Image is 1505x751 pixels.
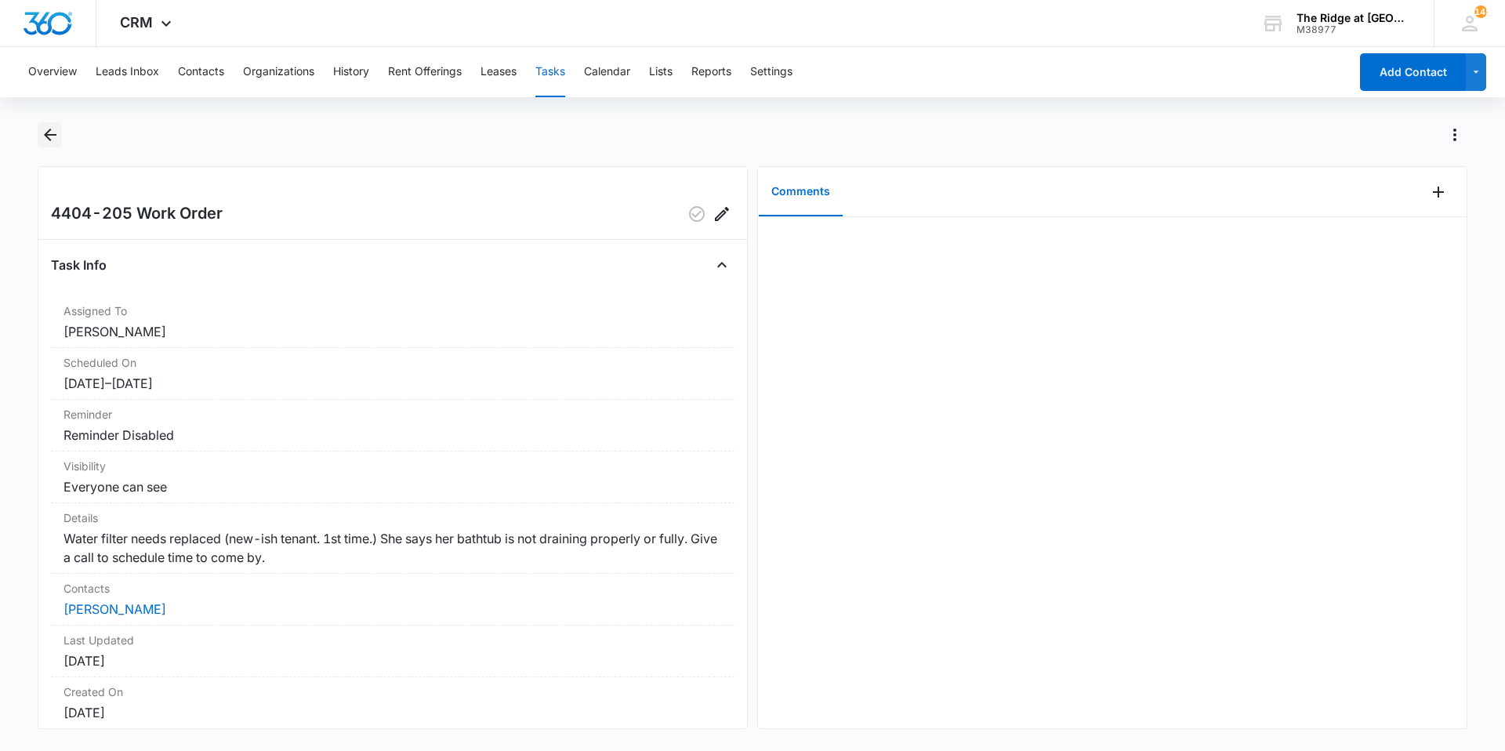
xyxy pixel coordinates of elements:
[63,580,722,597] dt: Contacts
[63,529,722,567] dd: Water filter needs replaced (new-ish tenant. 1st time.) She says her bathtub is not draining prop...
[63,406,722,423] dt: Reminder
[96,47,159,97] button: Leads Inbox
[1296,12,1411,24] div: account name
[51,503,734,574] div: DetailsWater filter needs replaced (new-ish tenant. 1st time.) She says her bathtub is not draini...
[63,426,722,444] dd: Reminder Disabled
[178,47,224,97] button: Contacts
[51,348,734,400] div: Scheduled On[DATE]–[DATE]
[51,256,107,274] h4: Task Info
[649,47,673,97] button: Lists
[1442,122,1467,147] button: Actions
[1426,180,1451,205] button: Add Comment
[51,296,734,348] div: Assigned To[PERSON_NAME]
[63,322,722,341] dd: [PERSON_NAME]
[51,400,734,452] div: ReminderReminder Disabled
[1474,5,1487,18] span: 145
[63,703,722,722] dd: [DATE]
[691,47,731,97] button: Reports
[28,47,77,97] button: Overview
[63,684,722,700] dt: Created On
[750,47,792,97] button: Settings
[1474,5,1487,18] div: notifications count
[709,252,734,278] button: Close
[51,626,734,677] div: Last Updated[DATE]
[709,201,734,227] button: Edit
[1360,53,1466,91] button: Add Contact
[51,677,734,729] div: Created On[DATE]
[63,303,722,319] dt: Assigned To
[481,47,517,97] button: Leases
[63,510,722,526] dt: Details
[38,122,62,147] button: Back
[63,651,722,670] dd: [DATE]
[388,47,462,97] button: Rent Offerings
[535,47,565,97] button: Tasks
[63,601,166,617] a: [PERSON_NAME]
[63,477,722,496] dd: Everyone can see
[243,47,314,97] button: Organizations
[584,47,630,97] button: Calendar
[63,374,722,393] dd: [DATE] – [DATE]
[51,452,734,503] div: VisibilityEveryone can see
[120,14,153,31] span: CRM
[759,168,843,216] button: Comments
[1296,24,1411,35] div: account id
[333,47,369,97] button: History
[51,574,734,626] div: Contacts[PERSON_NAME]
[63,354,722,371] dt: Scheduled On
[51,201,223,227] h2: 4404-205 Work Order
[63,458,722,474] dt: Visibility
[63,632,722,648] dt: Last Updated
